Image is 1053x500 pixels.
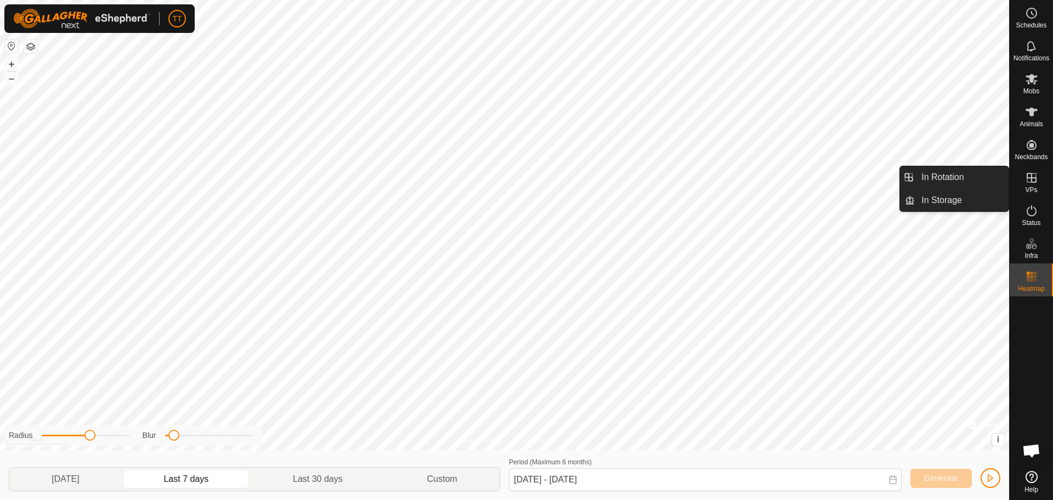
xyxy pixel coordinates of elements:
[427,473,457,486] span: Custom
[5,58,18,71] button: +
[516,436,548,446] a: Contact Us
[1022,220,1040,226] span: Status
[1024,486,1038,493] span: Help
[172,13,182,25] span: TT
[24,40,37,53] button: Map Layers
[910,469,972,488] button: Generate
[915,166,1009,188] a: In Rotation
[5,40,18,53] button: Reset Map
[52,473,79,486] span: [DATE]
[1025,187,1037,193] span: VPs
[915,189,1009,211] a: In Storage
[1015,154,1048,160] span: Neckbands
[1020,121,1043,127] span: Animals
[9,430,33,441] label: Radius
[1023,88,1039,94] span: Mobs
[1024,252,1038,259] span: Infra
[13,9,150,29] img: Gallagher Logo
[163,473,208,486] span: Last 7 days
[921,171,964,184] span: In Rotation
[900,189,1009,211] li: In Storage
[461,436,502,446] a: Privacy Policy
[1016,22,1046,29] span: Schedules
[997,435,999,444] span: i
[1015,434,1048,467] div: Open chat
[992,434,1004,446] button: i
[1010,467,1053,497] a: Help
[5,72,18,85] button: –
[293,473,343,486] span: Last 30 days
[143,430,156,441] label: Blur
[509,458,592,466] label: Period (Maximum 6 months)
[924,474,958,482] span: Generate
[921,194,962,207] span: In Storage
[1014,55,1049,61] span: Notifications
[900,166,1009,188] li: In Rotation
[1018,285,1045,292] span: Heatmap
